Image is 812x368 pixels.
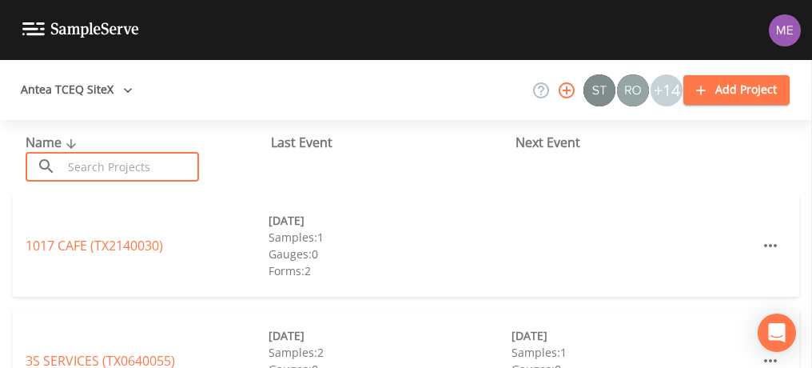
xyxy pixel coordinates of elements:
[583,74,616,106] div: Stan Porter
[511,344,754,361] div: Samples: 1
[269,327,511,344] div: [DATE]
[758,314,796,352] div: Open Intercom Messenger
[26,237,163,254] a: 1017 CAFE (TX2140030)
[22,22,139,38] img: logo
[515,133,761,152] div: Next Event
[651,74,683,106] div: +14
[769,14,801,46] img: d4d65db7c401dd99d63b7ad86343d265
[269,229,511,246] div: Samples: 1
[583,74,615,106] img: c0670e89e469b6405363224a5fca805c
[511,327,754,344] div: [DATE]
[269,212,511,229] div: [DATE]
[14,75,139,105] button: Antea TCEQ SiteX
[616,74,650,106] div: Rodolfo Ramirez
[269,262,511,279] div: Forms: 2
[683,75,790,105] button: Add Project
[269,246,511,262] div: Gauges: 0
[617,74,649,106] img: 7e5c62b91fde3b9fc00588adc1700c9a
[269,344,511,361] div: Samples: 2
[26,134,81,151] span: Name
[62,152,199,182] input: Search Projects
[271,133,516,152] div: Last Event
